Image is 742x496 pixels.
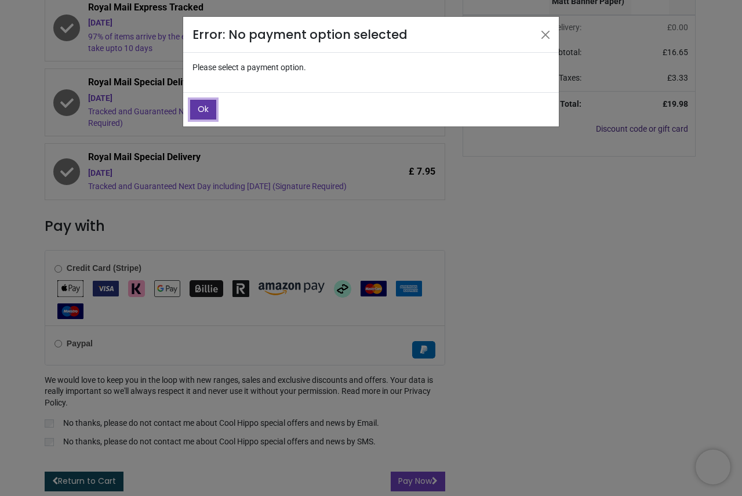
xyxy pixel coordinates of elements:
[190,100,216,120] button: Ok
[192,26,413,43] h4: Error: No payment option selected
[537,26,554,44] button: Close
[198,103,209,115] span: Ok
[696,450,730,484] iframe: Brevo live chat
[183,53,559,83] p: Please select a payment option.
